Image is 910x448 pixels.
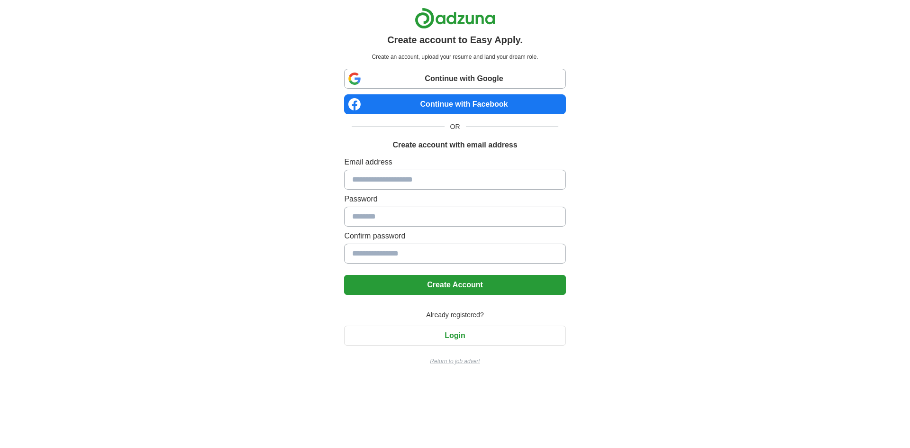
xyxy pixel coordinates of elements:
[344,275,565,295] button: Create Account
[392,139,517,151] h1: Create account with email address
[344,357,565,366] a: Return to job advert
[387,33,523,47] h1: Create account to Easy Apply.
[344,94,565,114] a: Continue with Facebook
[420,310,489,320] span: Already registered?
[415,8,495,29] img: Adzuna logo
[344,156,565,168] label: Email address
[344,69,565,89] a: Continue with Google
[344,331,565,339] a: Login
[346,53,564,61] p: Create an account, upload your resume and land your dream role.
[445,122,466,132] span: OR
[344,230,565,242] label: Confirm password
[344,193,565,205] label: Password
[344,326,565,346] button: Login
